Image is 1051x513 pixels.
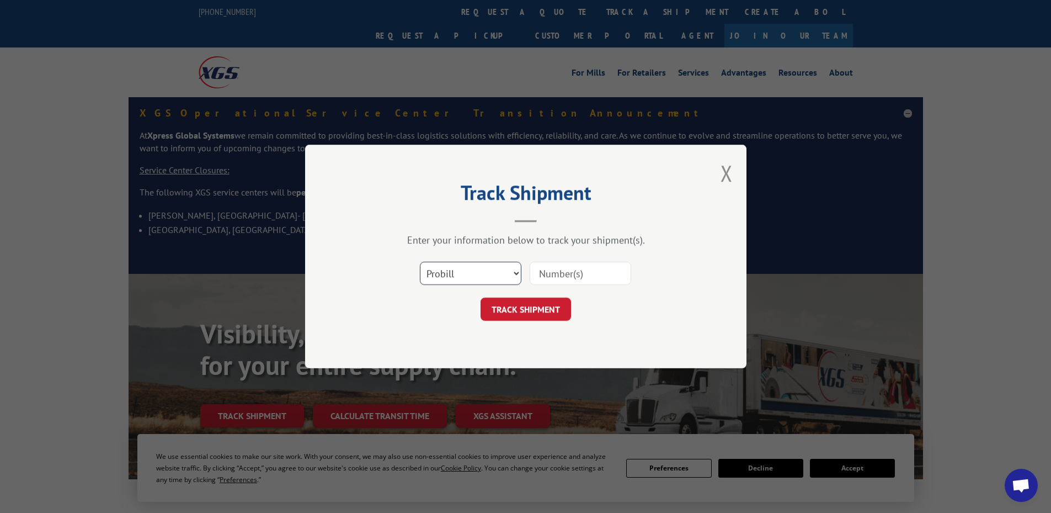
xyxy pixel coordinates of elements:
[481,298,571,321] button: TRACK SHIPMENT
[360,185,691,206] h2: Track Shipment
[530,262,631,285] input: Number(s)
[1005,469,1038,502] a: Open chat
[721,158,733,188] button: Close modal
[360,234,691,246] div: Enter your information below to track your shipment(s).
